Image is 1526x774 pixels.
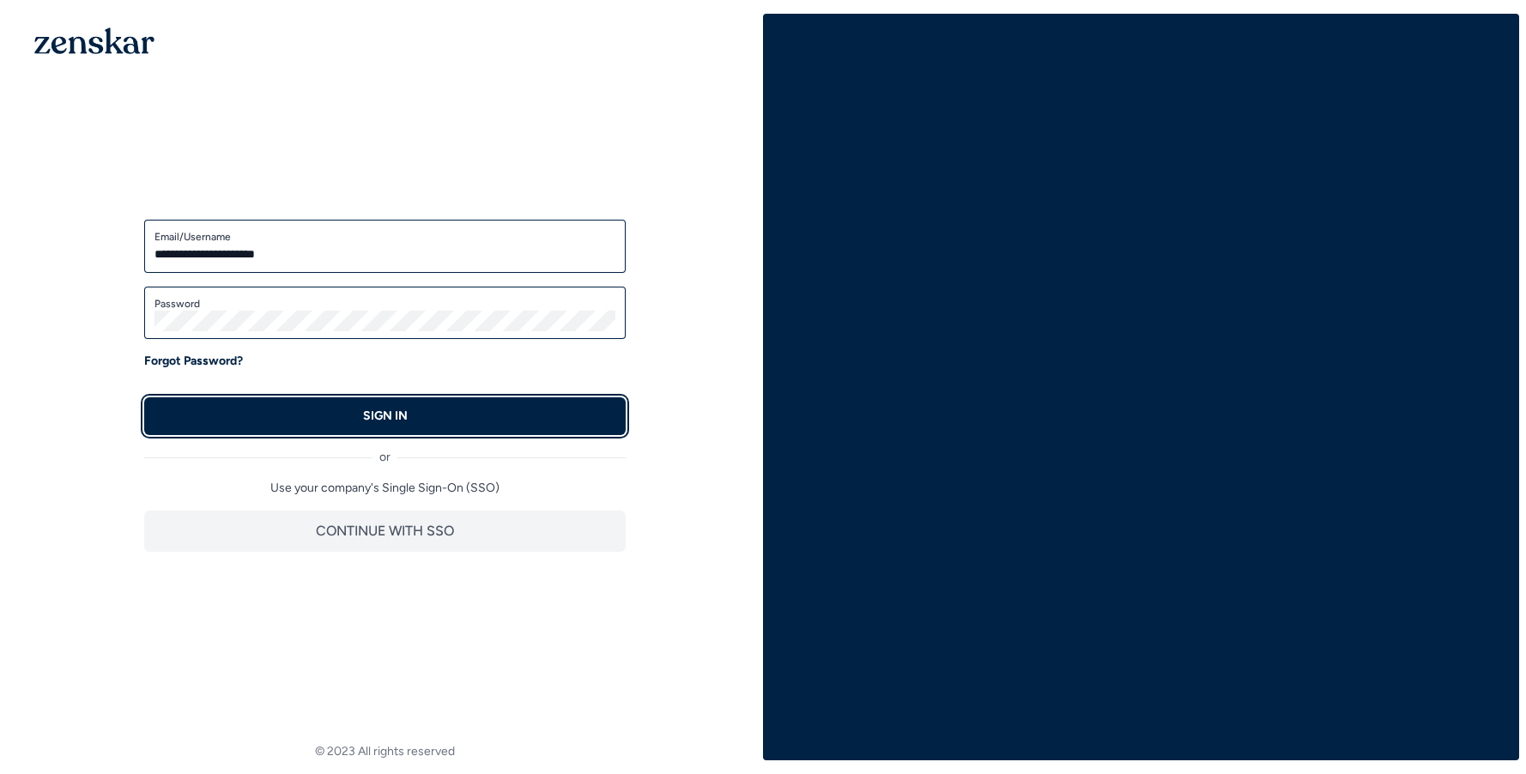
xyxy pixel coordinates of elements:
[144,397,626,435] button: SIGN IN
[154,230,615,244] label: Email/Username
[144,480,626,497] p: Use your company's Single Sign-On (SSO)
[34,27,154,54] img: 1OGAJ2xQqyY4LXKgY66KYq0eOWRCkrZdAb3gUhuVAqdWPZE9SRJmCz+oDMSn4zDLXe31Ii730ItAGKgCKgCCgCikA4Av8PJUP...
[363,408,408,425] p: SIGN IN
[144,435,626,466] div: or
[154,297,615,311] label: Password
[7,743,763,760] footer: © 2023 All rights reserved
[144,511,626,552] button: CONTINUE WITH SSO
[144,353,243,370] a: Forgot Password?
